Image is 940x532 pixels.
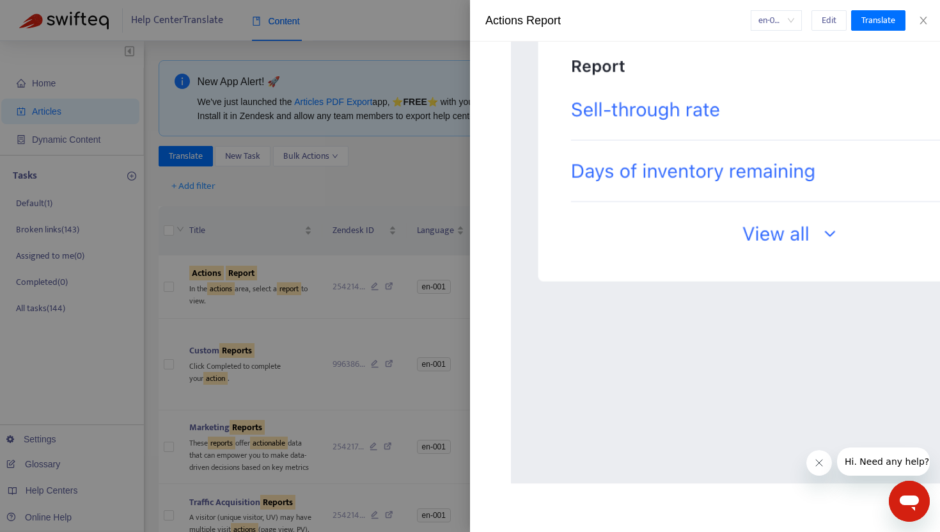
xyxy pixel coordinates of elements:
[837,447,930,476] iframe: 会社からのメッセージ
[811,10,847,31] button: Edit
[822,13,836,28] span: Edit
[914,15,932,27] button: Close
[851,10,905,31] button: Translate
[758,11,794,30] span: en-001
[889,481,930,522] iframe: メッセージングウィンドウを開くボタン
[918,15,928,26] span: close
[806,450,832,476] iframe: メッセージを閉じる
[485,12,751,29] div: Actions Report
[861,13,895,28] span: Translate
